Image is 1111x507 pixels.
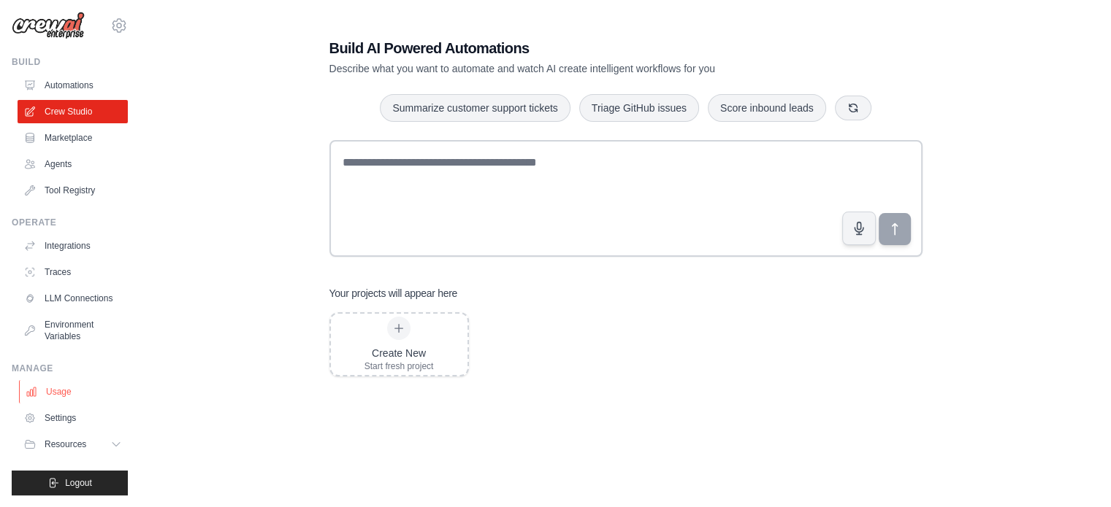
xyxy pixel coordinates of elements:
a: Environment Variables [18,313,128,348]
a: LLM Connections [18,287,128,310]
div: Start fresh project [364,360,434,372]
a: Usage [19,380,129,403]
button: Click to speak your automation idea [842,212,876,245]
a: Marketplace [18,126,128,150]
button: Resources [18,433,128,456]
button: Triage GitHub issues [579,94,699,122]
a: Crew Studio [18,100,128,123]
div: Manage [12,363,128,374]
button: Score inbound leads [708,94,826,122]
p: Describe what you want to automate and watch AI create intelligent workflows for you [329,61,820,76]
h3: Your projects will appear here [329,286,458,301]
a: Settings [18,406,128,430]
button: Logout [12,471,128,495]
a: Integrations [18,234,128,258]
a: Automations [18,74,128,97]
button: Get new suggestions [835,96,871,120]
span: Resources [45,438,86,450]
img: Logo [12,12,85,39]
a: Traces [18,260,128,284]
div: Create New [364,346,434,360]
h1: Build AI Powered Automations [329,38,820,58]
span: Logout [65,477,92,489]
div: Build [12,56,128,68]
a: Agents [18,152,128,176]
button: Summarize customer support tickets [380,94,570,122]
iframe: Chat Widget [1038,437,1111,507]
div: Operate [12,217,128,228]
a: Tool Registry [18,179,128,202]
